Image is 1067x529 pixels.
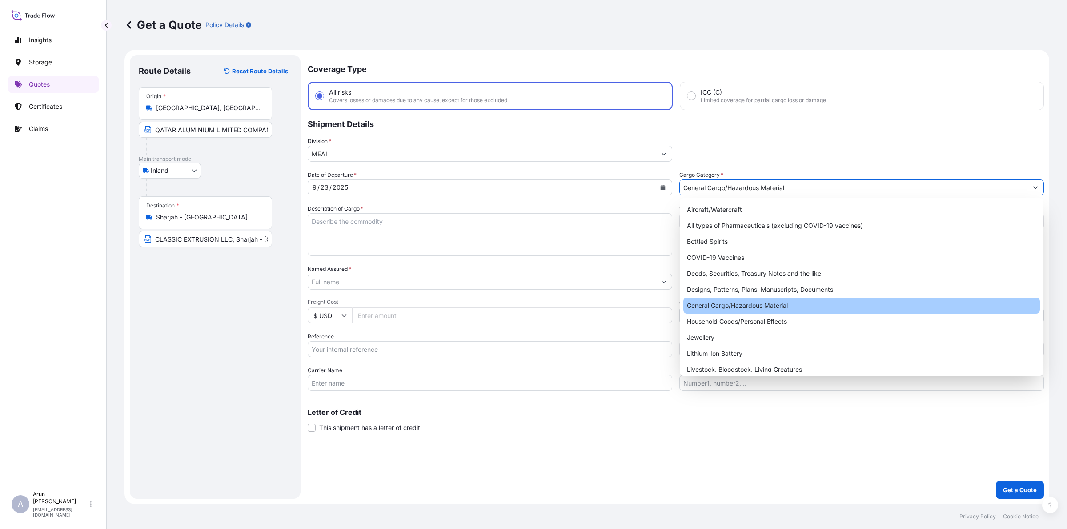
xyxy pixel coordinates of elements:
[33,491,88,505] p: Arun [PERSON_NAME]
[1027,179,1043,195] button: Show suggestions
[312,182,317,193] div: month,
[683,330,1040,346] div: Jewellery
[308,298,672,306] span: Freight Cost
[232,67,288,76] p: Reset Route Details
[329,88,351,97] span: All risks
[308,265,351,274] label: Named Assured
[308,204,363,213] label: Description of Cargo
[683,298,1040,314] div: General Cargo/Hazardous Material
[320,182,329,193] div: day,
[683,202,1040,521] div: Suggestions
[317,182,320,193] div: /
[656,146,672,162] button: Show suggestions
[308,274,656,290] input: Full name
[683,362,1040,378] div: Livestock, Bloodstock, Living Creatures
[701,88,722,97] span: ICC (C)
[683,266,1040,282] div: Deeds, Securities, Treasury Notes and the like
[308,146,656,162] input: Type to search division
[139,231,272,247] input: Text to appear on certificate
[679,332,1044,339] span: Duty Cost
[308,375,672,391] input: Enter name
[683,234,1040,250] div: Bottled Spirits
[683,282,1040,298] div: Designs, Patterns, Plans, Manuscripts, Documents
[683,202,1040,218] div: Aircraft/Watercraft
[679,375,1044,391] input: Number1, number2,...
[308,409,1044,416] p: Letter of Credit
[679,307,697,323] div: %
[679,204,1044,211] span: Commercial Invoice Value
[146,93,166,100] div: Origin
[124,18,202,32] p: Get a Quote
[139,155,292,163] p: Main transport mode
[146,202,179,209] div: Destination
[139,122,272,138] input: Text to appear on certificate
[683,314,1040,330] div: Household Goods/Personal Effects
[683,346,1040,362] div: Lithium-Ion Battery
[319,423,420,432] span: This shipment has a letter of credit
[959,513,996,520] p: Privacy Policy
[33,507,88,517] p: [EMAIL_ADDRESS][DOMAIN_NAME]
[656,180,670,195] button: Calendar
[701,97,826,104] span: Limited coverage for partial cargo loss or damage
[308,137,331,146] label: Division
[308,110,1044,137] p: Shipment Details
[308,366,342,375] label: Carrier Name
[29,36,52,44] p: Insights
[329,182,332,193] div: /
[680,179,1027,195] input: Select a commodity type
[29,58,52,67] p: Storage
[683,218,1040,234] div: All types of Pharmaceuticals (excluding COVID-19 vaccines)
[329,97,507,104] span: Covers losses or damages due to any cause, except for those excluded
[308,332,334,341] label: Reference
[139,66,191,76] p: Route Details
[656,274,672,290] button: Show suggestions
[683,250,1040,266] div: COVID-19 Vaccines
[156,103,261,112] input: Origin
[1003,513,1039,520] p: Cookie Notice
[332,182,349,193] div: year,
[205,20,244,29] p: Policy Details
[352,307,672,323] input: Enter amount
[151,166,168,175] span: Inland
[308,171,357,179] span: Date of Departure
[679,171,723,179] label: Cargo Category
[139,163,201,179] button: Select transport
[1003,485,1037,494] p: Get a Quote
[29,80,50,89] p: Quotes
[308,341,672,357] input: Your internal reference
[29,124,48,133] p: Claims
[18,500,23,509] span: A
[679,366,725,375] label: Marks & Numbers
[308,55,1044,82] p: Coverage Type
[156,213,261,222] input: Destination
[679,298,709,307] label: CIF Markup
[29,102,62,111] p: Certificates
